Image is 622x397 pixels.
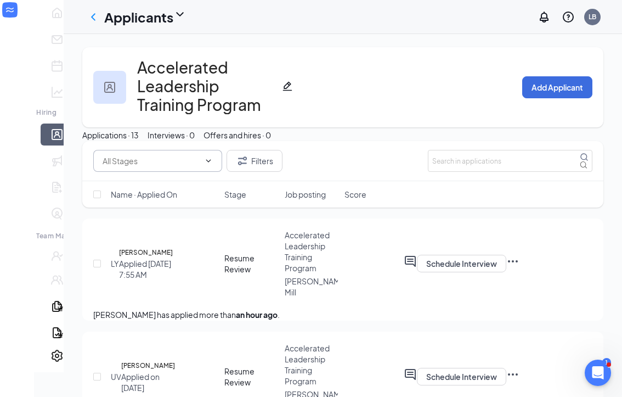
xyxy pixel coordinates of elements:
div: Hiring [36,108,75,117]
span: Name · Applied On [111,189,177,200]
button: Schedule Interview [417,255,506,272]
p: [PERSON_NAME] has applied more than . [93,309,592,321]
svg: ActiveChat [404,255,417,268]
button: Add Applicant [522,76,592,98]
div: Applied on [DATE] [121,371,179,393]
svg: ChevronDown [204,156,213,165]
button: Schedule Interview [417,368,506,385]
div: Offers and hires · 0 [203,129,271,141]
h5: [PERSON_NAME] [121,360,175,371]
span: Score [344,189,366,200]
svg: MagnifyingGlass [580,153,589,161]
span: [PERSON_NAME] Mill [285,276,347,297]
svg: Settings [50,349,64,362]
svg: Pencil [282,81,293,92]
svg: QuestionInfo [562,10,575,24]
img: user icon [104,82,115,93]
input: All Stages [103,155,200,167]
svg: ChevronLeft [87,10,100,24]
div: Applied [DATE] 7:55 AM [119,258,177,280]
b: an hour ago [236,310,278,320]
div: Applications · 13 [82,129,139,141]
svg: UserCheck [50,249,64,262]
input: Search in applications [428,150,592,172]
svg: ActiveChat [404,368,417,381]
div: 1 [602,358,611,367]
button: Filter Filters [227,150,282,172]
iframe: Intercom live chat [585,360,611,386]
svg: Ellipses [506,368,519,381]
div: Resume Review [224,366,278,388]
h5: [PERSON_NAME] [119,247,173,258]
svg: WorkstreamLogo [4,4,15,15]
div: Team Management [36,231,75,241]
svg: Expand [12,20,22,31]
svg: Filter [236,154,249,167]
div: LY [111,258,119,269]
span: Job posting [285,189,326,200]
div: Resume Review [224,253,278,275]
svg: Ellipses [506,255,519,268]
span: Stage [224,189,246,200]
span: Accelerated Leadership Training Program [285,343,330,386]
h3: Accelerated Leadership Training Program [137,58,278,114]
div: UV [111,371,121,382]
span: Accelerated Leadership Training Program [285,230,330,273]
svg: Analysis [50,86,64,99]
h1: Applicants [104,8,173,26]
svg: Notifications [538,10,551,24]
div: Interviews · 0 [148,129,195,141]
div: LB [589,12,596,21]
svg: ChevronDown [173,8,186,21]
